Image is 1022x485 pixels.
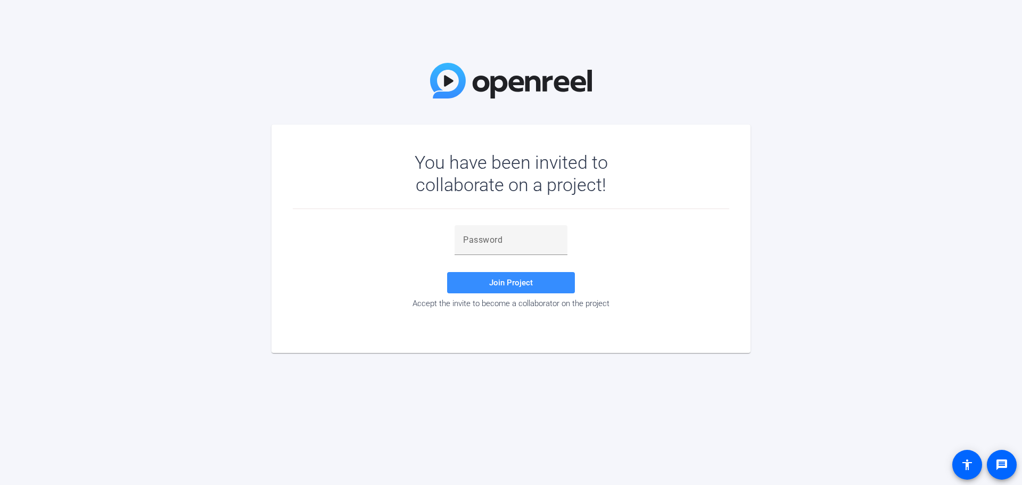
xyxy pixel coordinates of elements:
input: Password [463,234,559,246]
mat-icon: message [995,458,1008,471]
button: Join Project [447,272,575,293]
img: OpenReel Logo [430,63,592,98]
mat-icon: accessibility [961,458,974,471]
div: Accept the invite to become a collaborator on the project [293,299,729,308]
span: Join Project [489,278,533,287]
div: You have been invited to collaborate on a project! [384,151,639,196]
